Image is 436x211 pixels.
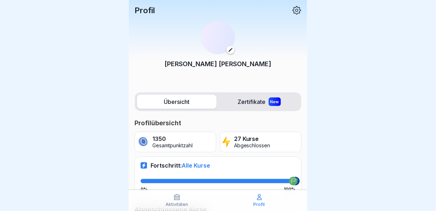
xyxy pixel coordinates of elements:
p: 0% [141,187,148,192]
img: coin.svg [137,136,149,148]
span: Alle Kurse [182,162,210,169]
p: Aktivitäten [166,202,188,207]
img: lightning.svg [222,136,230,148]
p: 1350 [152,136,193,142]
p: Profil [135,6,155,15]
p: Profil [254,202,265,207]
label: Übersicht [137,95,217,109]
p: 100% [284,187,295,192]
p: Abgeschlossen [234,143,270,149]
div: New [269,97,281,106]
p: Gesamtpunktzahl [152,143,193,149]
p: Fortschritt: [151,162,210,169]
label: Zertifikate [219,95,299,109]
p: Profilübersicht [135,119,301,127]
p: 27 Kurse [234,136,270,142]
p: [PERSON_NAME] [PERSON_NAME] [165,59,272,69]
